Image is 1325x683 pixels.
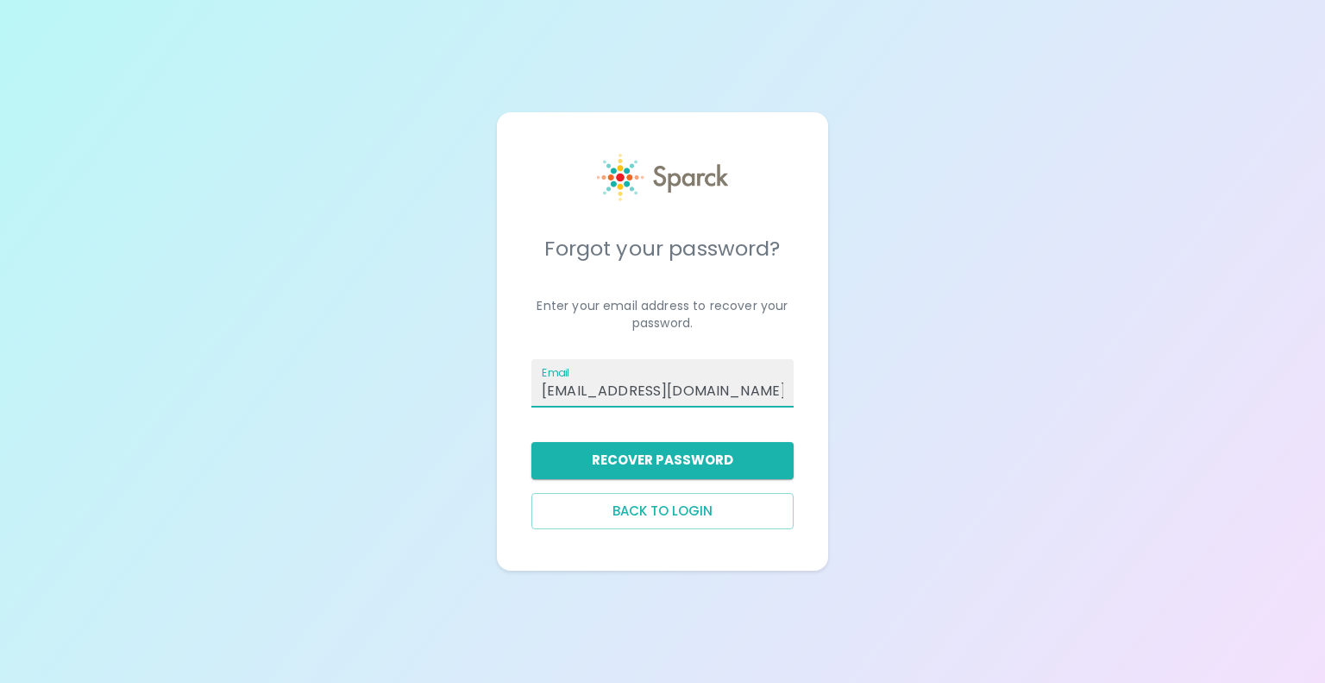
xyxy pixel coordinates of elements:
[531,442,794,478] button: Recover Password
[597,154,728,201] img: Sparck logo
[531,297,794,332] p: Enter your email address to recover your password.
[542,365,569,380] label: Email
[531,493,794,529] button: Back to login
[531,235,794,262] h5: Forgot your password?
